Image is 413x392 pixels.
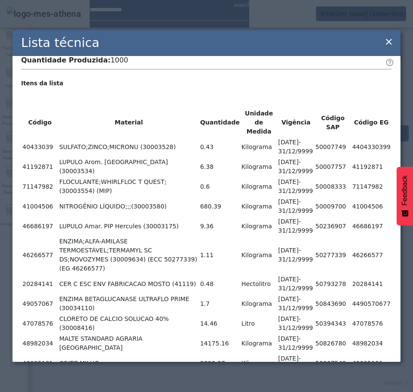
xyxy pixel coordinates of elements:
[315,109,351,137] th: Código SAP
[59,157,199,176] td: LUPULO Arom. [GEOGRAPHIC_DATA] (30003534)
[352,177,391,196] td: 71147982
[241,354,277,373] td: Kilograma
[22,137,58,156] td: 40433039
[352,334,391,353] td: 48982034
[315,274,351,293] td: 50793278
[315,294,351,313] td: 50843690
[59,109,199,137] th: Material
[21,56,110,64] span: Quantidade Produzida:
[315,354,351,373] td: 50007542
[278,109,314,137] th: Vigência
[278,314,314,333] td: [DATE]
[22,274,58,293] td: 20284141
[278,217,314,236] td: [DATE]
[352,314,391,333] td: 47078576
[22,109,58,137] th: Código
[59,314,199,333] td: CLORETO DE CALCIO SOLUCAO 40% (30008416)
[22,177,58,196] td: 71147982
[241,236,277,274] td: Kilograma
[200,217,240,236] td: 9.36
[22,314,58,333] td: 47078576
[200,236,240,274] td: 1.11
[241,274,277,293] td: Hectolitro
[59,177,199,196] td: FLOCULANTE;WHIRLFLOC T QUEST; (30003554) (MIP)
[200,177,240,196] td: 0.6
[241,197,277,216] td: Kilograma
[59,137,199,156] td: SULFATO;ZINCO;MICRONU (30003528)
[22,354,58,373] td: 40035131
[22,197,58,216] td: 41004506
[241,294,277,313] td: Kilograma
[22,294,58,313] td: 49057067
[401,175,409,205] span: Feedback
[278,137,314,156] td: [DATE]
[200,197,240,216] td: 680.39
[278,294,314,313] td: [DATE]
[278,177,314,196] td: [DATE]
[200,294,240,313] td: 1.7
[241,137,277,156] td: Kilograma
[59,217,199,236] td: LUPULO Amar. PIP Hercules (30003175)
[315,177,351,196] td: 50008333
[200,354,240,373] td: 2898.87
[278,236,314,274] td: [DATE]
[200,137,240,156] td: 0.43
[110,56,128,64] span: 1000
[22,157,58,176] td: 41192871
[315,236,351,274] td: 50277339
[352,109,391,137] th: Código EG
[352,354,391,373] td: 40035131
[22,334,58,353] td: 48982034
[278,354,314,373] td: [DATE]
[241,334,277,353] td: Kilograma
[315,157,351,176] td: 50007757
[278,197,314,216] td: [DATE]
[59,236,199,274] td: ENZIMA;ALFA-AMILASE TERMOESTÁVEL;TERMAMYL SC DS;NOVOZYMES (30009634) (ECC 50277339) (EG 46266577)
[278,334,314,353] td: [DATE]
[59,274,199,293] td: CER C ESC ENV FABRICACAO MOSTO (41119)
[352,157,391,176] td: 41192871
[315,217,351,236] td: 50236907
[200,334,240,353] td: 14175.16
[278,274,314,293] td: [DATE]
[59,334,199,353] td: MALTE STANDARD AGRARIA [GEOGRAPHIC_DATA]
[315,314,351,333] td: 50394343
[200,109,240,137] th: Quantidade
[21,34,100,52] h2: Lista técnica
[241,177,277,196] td: Kilograma
[241,217,277,236] td: Kilograma
[59,354,199,373] td: GRITZ MILHO;
[241,314,277,333] td: Litro
[59,197,199,216] td: NITROGÊNIO LÍQUIDO;;;(30003580)
[352,294,391,313] td: 4490570677
[200,274,240,293] td: 0.48
[21,79,392,88] h5: Itens da lista
[278,157,314,176] td: [DATE]
[200,157,240,176] td: 6.38
[352,197,391,216] td: 41004506
[352,274,391,293] td: 20284141
[352,137,391,156] td: 4404330399
[200,314,240,333] td: 14.46
[241,157,277,176] td: Kilograma
[352,236,391,274] td: 46266577
[22,236,58,274] td: 46266577
[59,294,199,313] td: ENZIMA BETAGLUCANASE ULTRAFLO PRIME (30034110)
[397,167,413,225] button: Feedback - Mostrar pesquisa
[22,217,58,236] td: 46686197
[241,109,277,137] th: Unidade de Medida
[315,334,351,353] td: 50826780
[315,137,351,156] td: 50007749
[315,197,351,216] td: 50009700
[352,217,391,236] td: 46686197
